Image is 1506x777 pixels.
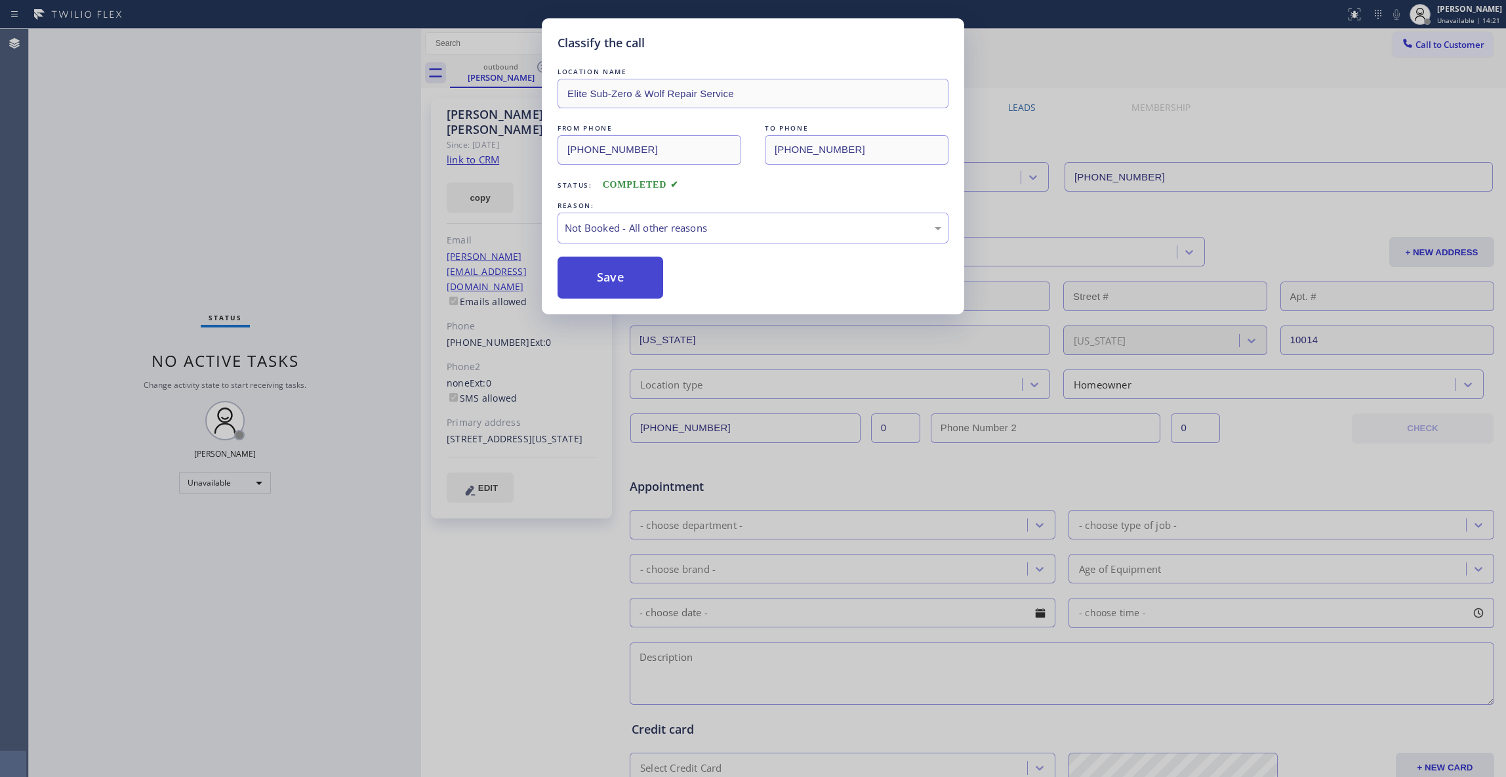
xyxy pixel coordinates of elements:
[603,180,679,190] span: COMPLETED
[558,34,645,52] h5: Classify the call
[558,257,663,299] button: Save
[558,199,948,213] div: REASON:
[558,121,741,135] div: FROM PHONE
[558,65,948,79] div: LOCATION NAME
[558,180,592,190] span: Status:
[765,135,948,165] input: To phone
[558,135,741,165] input: From phone
[765,121,948,135] div: TO PHONE
[565,220,941,236] div: Not Booked - All other reasons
